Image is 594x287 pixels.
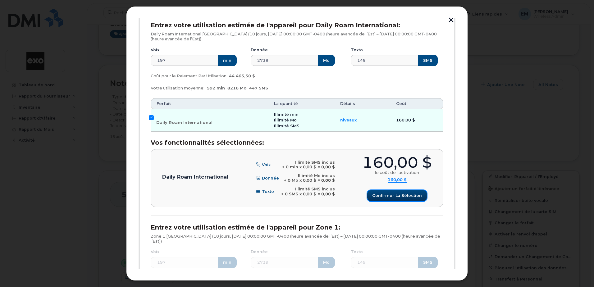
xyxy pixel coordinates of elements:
[229,74,255,78] span: 44 465,50 $
[318,55,335,66] button: Mo
[372,193,422,198] span: Confirmer la sélection
[281,187,335,192] div: Illimité SMS inclus
[351,48,363,52] label: Texto
[391,98,443,109] th: Coût
[262,189,274,194] span: Texto
[274,124,299,128] span: Illimité SMS
[274,112,299,117] span: Illimité min
[274,118,297,122] span: Illimité Mo
[251,48,268,52] label: Donnée
[418,55,438,66] button: SMS
[303,192,320,196] span: 0,00 $ =
[156,120,212,125] span: Daily Roam International
[151,32,443,41] p: Daily Roam International [GEOGRAPHIC_DATA] (10 jours, [DATE] 00:00:00 GMT-0400 (heure avancée de ...
[151,48,159,52] label: Voix
[321,165,335,169] b: 0,00 $
[218,55,237,66] button: min
[284,173,335,178] div: Illimité Mo inclus
[282,160,335,165] div: Illimité SMS inclus
[151,224,443,231] h3: Entrez votre utilisation estimée de l'appareil pour Zone 1:
[151,139,443,146] h3: Vos fonctionnalités sélectionnées:
[151,22,443,29] h3: Entrez votre utilisation estimée de l'appareil pour Daily Roam International:
[207,86,225,90] span: 592 min
[303,178,320,183] span: 0,00 $ =
[151,98,268,109] th: Forfait
[321,178,335,183] b: 0,00 $
[303,165,320,169] span: 0,00 $ =
[227,86,247,90] span: 8216 Mo
[162,175,228,180] p: Daily Roam International
[149,115,154,120] input: Daily Roam International
[321,192,335,196] b: 0,00 $
[367,190,427,201] button: Confirmer la sélection
[281,192,302,196] span: + 0 SMS x
[335,98,391,109] th: Détails
[262,176,279,180] span: Donnée
[151,234,443,244] p: Zone 1 [GEOGRAPHIC_DATA] (10 jours, [DATE] 00:00:00 GMT-0400 (heure avancée de l’Est) – [DATE] 00...
[151,86,204,90] span: Votre utilisation moyenne:
[362,155,432,170] div: 160,00 $
[375,170,419,175] div: le coût de l'activation
[388,177,407,183] summary: 160,00 $
[391,109,443,132] td: 160,00 $
[282,165,302,169] span: + 0 min x
[284,178,302,183] span: + 0 Mo x
[262,162,271,167] span: Voix
[151,74,226,78] span: Coût pour le Paiement Par Utilisation
[268,98,335,109] th: La quantité
[340,117,357,123] summary: niveaux
[249,86,268,90] span: 447 SMS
